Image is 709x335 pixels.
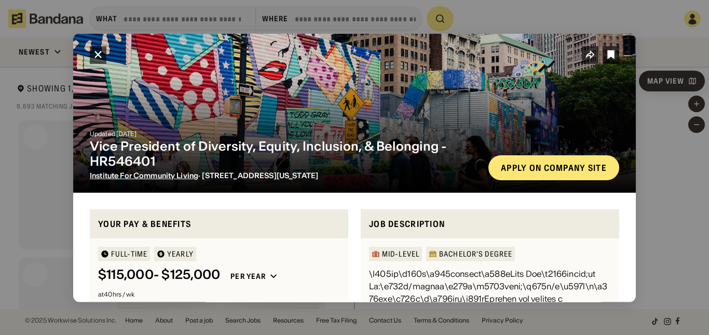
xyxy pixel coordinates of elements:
div: Per year [230,272,266,281]
a: Apply on company site [488,155,619,180]
div: Mid-Level [382,250,419,258]
div: Job Description [369,217,611,230]
div: Full-time [111,250,147,258]
div: · [STREET_ADDRESS][US_STATE] [90,171,480,180]
div: Your pay & benefits [98,217,340,230]
a: Institute For Community Living [90,170,198,180]
div: at 40 hrs / wk [98,291,340,298]
div: $ 115,000 - $125,000 [98,267,220,283]
div: Vice President of Diversity, Equity, Inclusion, & Belonging -HR546401 [90,139,480,169]
div: Apply on company site [501,163,607,171]
div: Updated [DATE] [90,131,480,137]
div: Bachelor's Degree [439,250,512,258]
div: YEARLY [167,250,194,258]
